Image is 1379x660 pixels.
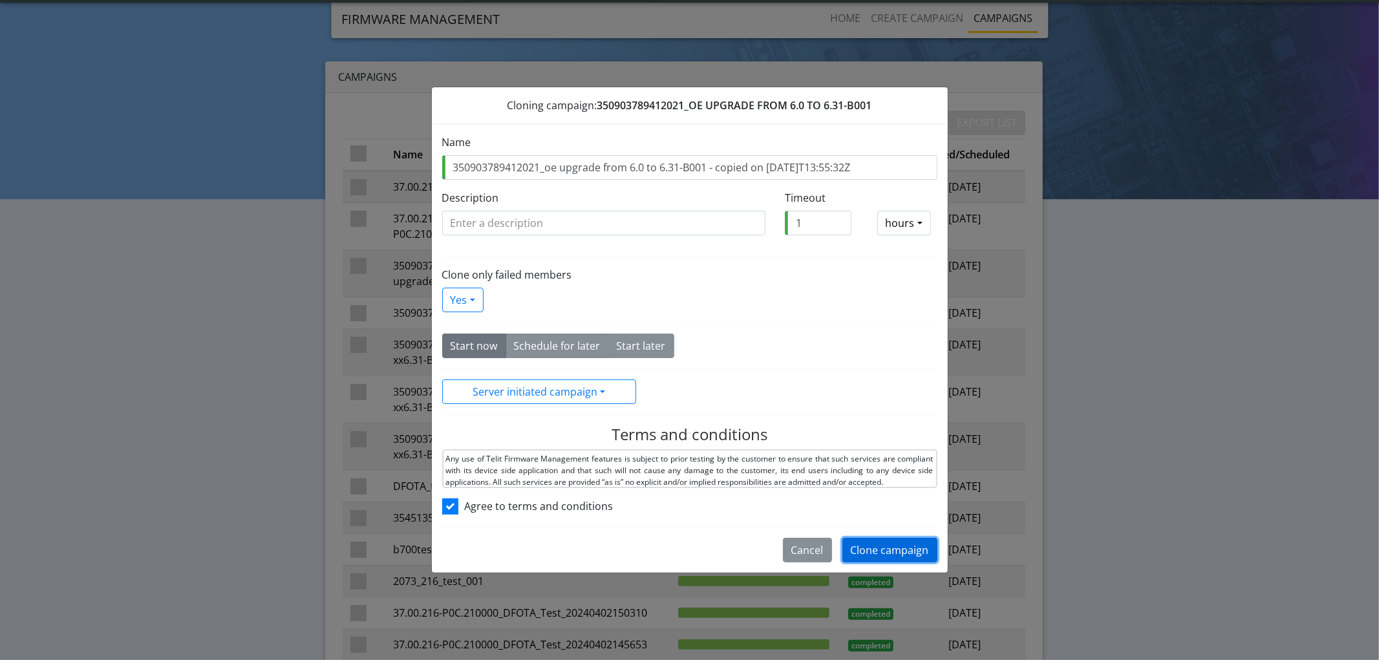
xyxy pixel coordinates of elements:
div: Cloning campaign: [508,98,872,113]
label: Timeout [785,190,937,206]
label: Clone only failed members [442,267,572,282]
b: 350903789412021_OE UPGRADE FROM 6.0 TO 6.31-B001 [597,98,872,112]
p: Any use of Telit Firmware Management features is subject to prior testing by the customer to ensu... [446,453,934,488]
input: Enter a description [442,211,766,235]
h1: Terms and conditions [442,425,937,444]
button: Yes [442,288,484,312]
button: Cancel [783,538,832,562]
div: Agree to terms and conditions [465,498,614,514]
input: Enter a name [442,155,937,180]
button: Start now [442,334,506,358]
button: Schedule for later [506,334,609,358]
button: Clone campaign [842,538,937,562]
label: Name [442,134,471,150]
button: hours [877,211,931,235]
button: Server initiated campaign [442,379,636,404]
div: Basic example [442,334,674,358]
button: Start later [608,334,674,358]
label: Description [442,190,499,206]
